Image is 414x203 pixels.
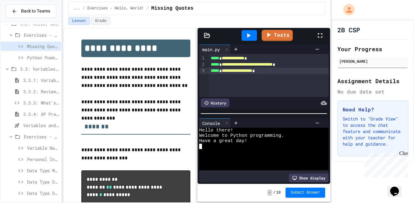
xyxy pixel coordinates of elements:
[199,46,223,53] div: main.py
[199,61,205,68] div: 2
[343,106,403,113] h3: Need Help?
[20,66,59,72] span: 3.3: Variables and Data Types
[199,120,223,126] div: Console
[199,55,205,61] div: 1
[6,4,56,18] button: Back to Teams
[289,174,329,182] div: Show display
[267,190,272,196] span: -
[337,45,408,53] h2: Your Progress
[262,30,293,41] a: Tests
[199,118,231,128] div: Console
[276,190,281,195] span: 10
[337,77,408,85] h2: Assignment Details
[273,190,275,195] span: /
[3,3,43,40] div: Chat with us now!Close
[337,88,408,95] div: No due date set
[151,5,193,12] span: Missing Quotes
[68,17,90,25] button: Lesson
[201,99,229,107] div: History
[337,3,356,17] div: My Account
[199,68,205,74] div: 3
[27,179,59,185] span: Data Type Detective
[91,17,111,25] button: Grade
[27,190,59,196] span: Data Type Detective
[87,6,144,11] span: Exercises - Hello, World!
[388,178,408,197] iframe: chat widget
[27,43,59,50] span: Missing Quotes
[24,32,59,38] span: Exercises - Hello, World!
[24,133,59,140] span: Exercises - Variables and Data Types
[146,6,149,11] span: /
[343,116,403,147] p: Switch to "Grade View" to access the chat feature and communicate with your teacher for help and ...
[199,45,231,54] div: main.py
[23,99,59,106] span: 3.3.3: What's the Type?
[339,58,406,64] div: [PERSON_NAME]
[23,122,59,129] span: Variables and Data types - quiz
[21,8,50,14] span: Back to Teams
[27,145,59,151] span: Variable Name Fixer
[362,151,408,177] iframe: chat widget
[337,25,360,34] h1: 2B CSP
[199,133,284,138] span: Welcome to Python programming.
[23,88,59,95] span: 3.3.2: Review - Variables and Data Types
[27,156,59,163] span: Personal Introduction
[23,111,59,117] span: 3.3.4: AP Practice - Variables
[27,54,59,61] span: Python Poem Fix
[199,128,233,133] span: Hello there!
[286,188,325,198] button: Submit Answer
[74,6,80,11] span: ...
[291,190,320,195] span: Submit Answer
[23,77,59,83] span: 3.3.1: Variables and Data Types
[27,167,59,174] span: Data Type Mix-Up
[199,138,247,144] span: Have a great day!
[83,6,85,11] span: /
